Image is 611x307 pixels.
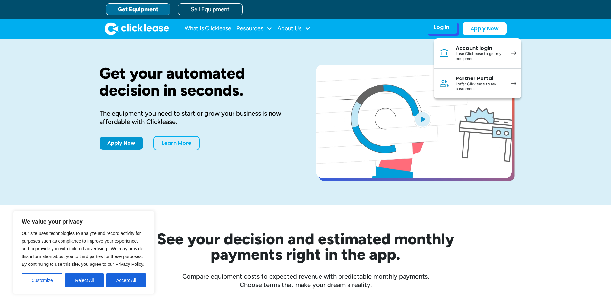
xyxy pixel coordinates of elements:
[105,22,169,35] a: home
[22,231,144,267] span: Our site uses technologies to analyze and record activity for purposes such as compliance to impr...
[511,82,516,85] img: arrow
[456,75,504,82] div: Partner Portal
[414,110,431,128] img: Blue play button logo on a light blue circular background
[105,22,169,35] img: Clicklease logo
[277,22,310,35] div: About Us
[434,38,521,98] nav: Log In
[434,69,521,98] a: Partner PortalI offer Clicklease to my customers.
[439,78,449,88] img: Person icon
[456,82,504,92] div: I offer Clicklease to my customers.
[185,22,231,35] a: What Is Clicklease
[106,273,146,287] button: Accept All
[65,273,104,287] button: Reject All
[100,65,295,99] h1: Get your automated decision in seconds.
[434,24,449,31] div: Log In
[456,45,504,51] div: Account login
[22,218,146,226] p: We value your privacy
[434,38,521,69] a: Account loginI use Clicklease to get my equipment
[511,51,516,55] img: arrow
[456,51,504,61] div: I use Clicklease to get my equipment
[153,136,200,150] a: Learn More
[100,109,295,126] div: The equipment you need to start or grow your business is now affordable with Clicklease.
[125,231,486,262] h2: See your decision and estimated monthly payments right in the app.
[439,48,449,58] img: Bank icon
[13,211,155,294] div: We value your privacy
[100,272,512,289] div: Compare equipment costs to expected revenue with predictable monthly payments. Choose terms that ...
[463,22,507,35] a: Apply Now
[100,137,143,150] a: Apply Now
[178,3,243,15] a: Sell Equipment
[106,3,170,15] a: Get Equipment
[316,65,512,178] a: open lightbox
[22,273,62,287] button: Customize
[236,22,272,35] div: Resources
